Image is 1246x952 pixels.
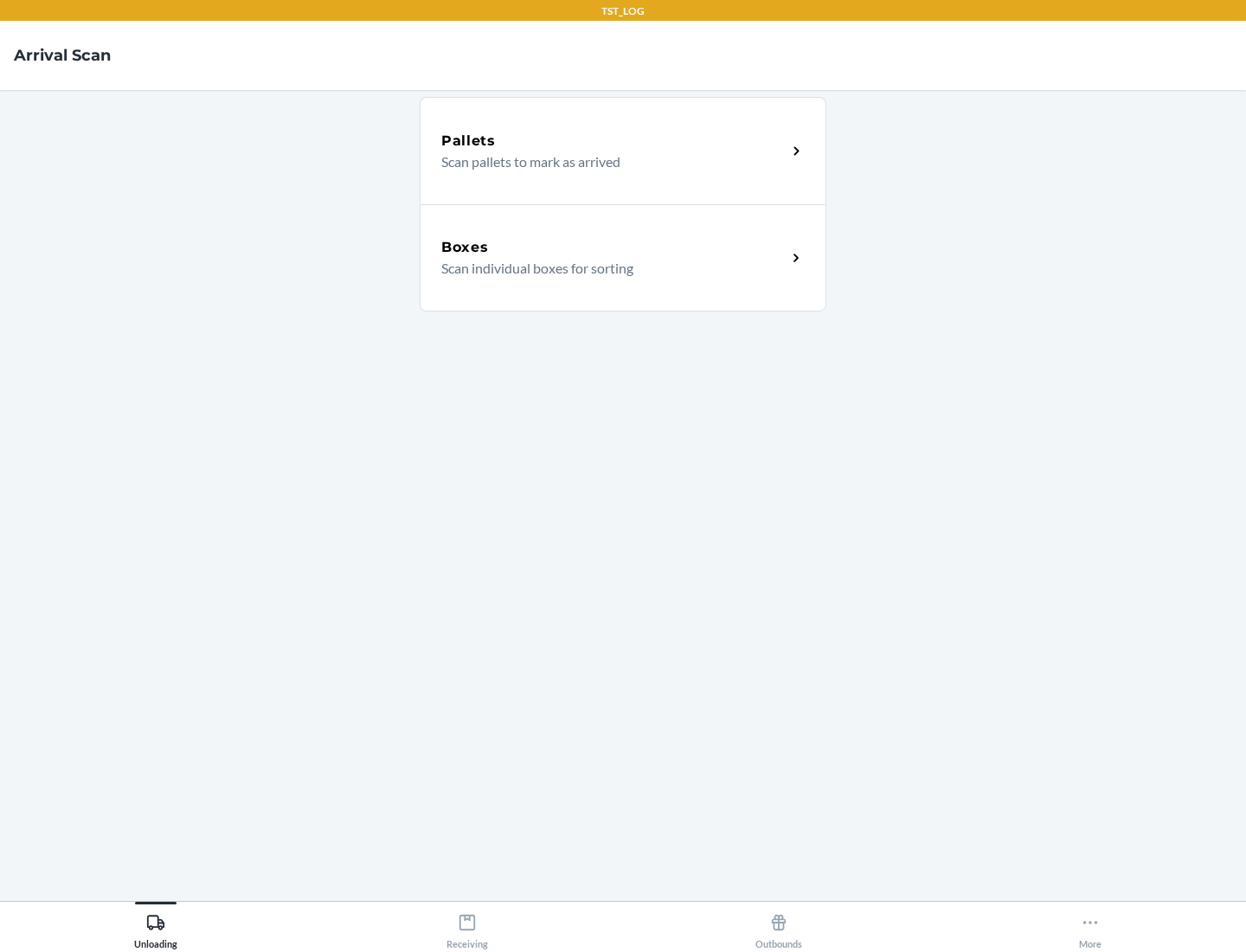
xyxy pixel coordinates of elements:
h5: Pallets [441,131,496,151]
div: Receiving [446,906,488,949]
p: Scan individual boxes for sorting [441,258,773,279]
a: BoxesScan individual boxes for sorting [420,204,826,312]
button: Receiving [311,902,623,949]
h5: Boxes [441,237,489,258]
button: More [934,902,1246,949]
div: Outbounds [755,906,802,949]
a: PalletsScan pallets to mark as arrived [420,97,826,204]
button: Outbounds [623,902,934,949]
div: Unloading [134,906,177,949]
div: More [1079,906,1101,949]
p: TST_LOG [601,3,645,19]
h4: Arrival Scan [14,44,111,67]
p: Scan pallets to mark as arrived [441,151,773,172]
